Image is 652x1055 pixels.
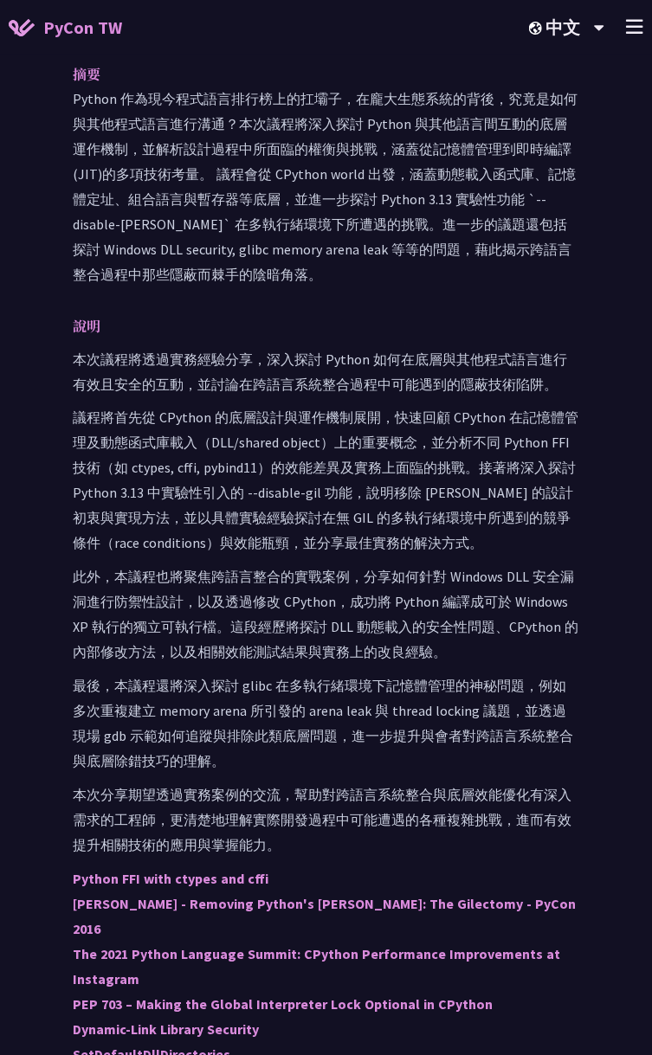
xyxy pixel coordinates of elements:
[73,783,579,859] p: 本次分享期望透過實務案例的交流，幫助對跨語言系統整合與底層效能優化有深入需求的工程師，更清楚地理解實際開發過程中可能遭遇的各種複雜挑戰，進而有效提升相關技術的應用與掌握能力。
[73,565,579,666] p: 此外，本議程也將聚焦跨語言整合的實戰案例，分享如何針對 Windows DLL 安全漏洞進行防禦性設計，以及透過修改 CPython，成功將 Python 編譯成可於 Windows XP 執行...
[73,313,545,338] p: 說明
[73,674,579,775] p: 最後，本議程還將深入探討 glibc 在多執行緒環境下記憶體管理的神秘問題，例如多次重複建立 memory arena 所引發的 arena leak 與 thread locking 議題，並...
[73,347,579,397] p: 本次議程將透過實務經驗分享，深入探討 Python 如何在底層與其他程式語言進行有效且安全的互動，並討論在跨語言系統整合過程中可能遇到的隱蔽技術陷阱。
[73,871,268,888] a: Python FFI with ctypes and cffi
[73,896,576,938] a: [PERSON_NAME] - Removing Python's [PERSON_NAME]: The Gilectomy - PyCon 2016
[43,15,122,41] span: PyCon TW
[73,946,560,988] a: The 2021 Python Language Summit: CPython Performance Improvements at Instagram
[73,406,579,556] p: 議程將首先從 CPython 的底層設計與運作機制展開，快速回顧 CPython 在記憶體管理及動態函式庫載入（DLL/shared object）上的重要概念，並分析不同 Python FFI...
[73,87,579,287] p: Python 作為現今程式語言排行榜上的扛壩子，在龐大生態系統的背後，究竟是如何與其他程式語言進行溝通？本次議程將深入探討 Python 與其他語言間互動的底層運作機制，並解析設計過程中所面臨的...
[9,6,122,49] a: PyCon TW
[73,61,545,87] p: 摘要
[73,1021,259,1039] a: Dynamic-Link Library Security
[9,19,35,36] img: Home icon of PyCon TW 2025
[73,996,493,1013] a: PEP 703 – Making the Global Interpreter Lock Optional in CPython
[529,22,546,35] img: Locale Icon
